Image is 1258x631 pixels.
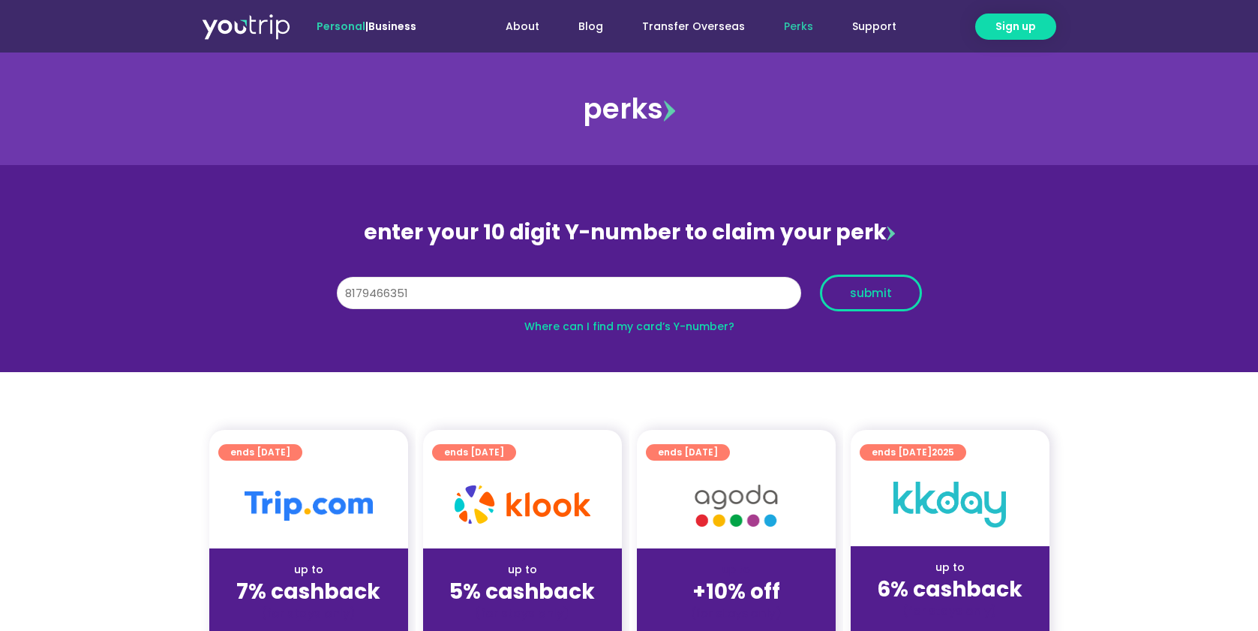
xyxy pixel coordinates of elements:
form: Y Number [337,275,922,323]
span: Sign up [995,19,1036,35]
a: Transfer Overseas [623,13,764,41]
span: ends [DATE] [444,444,504,461]
div: up to [435,562,610,578]
span: | [317,19,416,34]
input: 10 digit Y-number (e.g. 8123456789) [337,277,801,310]
div: enter your 10 digit Y-number to claim your perk [329,213,929,252]
strong: 6% cashback [877,575,1022,604]
a: About [486,13,559,41]
button: submit [820,275,922,311]
div: (for stays only) [435,605,610,621]
strong: 5% cashback [449,577,595,606]
div: up to [863,560,1037,575]
div: (for stays only) [649,605,824,621]
a: ends [DATE] [432,444,516,461]
a: Where can I find my card’s Y-number? [524,319,734,334]
a: Business [368,19,416,34]
a: Perks [764,13,833,41]
span: submit [850,287,892,299]
div: (for stays only) [221,605,396,621]
nav: Menu [457,13,916,41]
span: ends [DATE] [872,444,954,461]
span: Personal [317,19,365,34]
div: (for stays only) [863,603,1037,619]
span: ends [DATE] [230,444,290,461]
a: ends [DATE] [646,444,730,461]
a: Blog [559,13,623,41]
a: Sign up [975,14,1056,40]
span: ends [DATE] [658,444,718,461]
span: up to [722,562,750,577]
strong: 7% cashback [236,577,380,606]
div: up to [221,562,396,578]
a: ends [DATE] [218,444,302,461]
a: Support [833,13,916,41]
strong: +10% off [692,577,780,606]
a: ends [DATE]2025 [860,444,966,461]
span: 2025 [932,446,954,458]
